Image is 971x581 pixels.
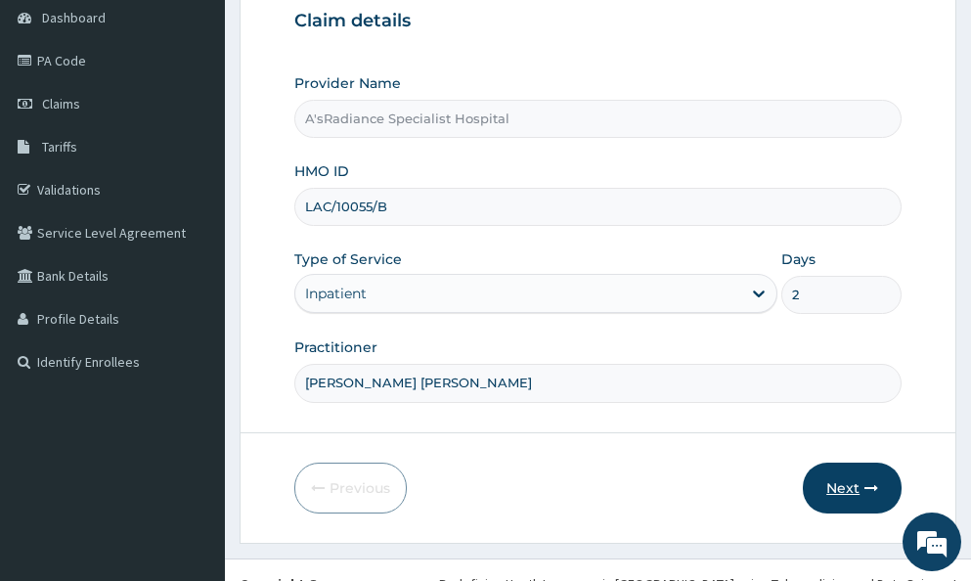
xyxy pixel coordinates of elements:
div: Minimize live chat window [321,10,368,57]
button: Next [803,463,902,514]
label: Type of Service [294,249,402,269]
img: d_794563401_company_1708531726252_794563401 [36,98,79,147]
label: Provider Name [294,73,401,93]
button: Previous [294,463,407,514]
span: We're online! [113,169,270,367]
input: Enter HMO ID [294,188,902,226]
label: Days [781,249,816,269]
div: Inpatient [305,284,367,303]
textarea: Type your message and hit 'Enter' [10,380,373,448]
div: Chat with us now [102,110,329,135]
label: HMO ID [294,161,349,181]
label: Practitioner [294,337,377,357]
input: Enter Name [294,364,902,402]
span: Claims [42,95,80,112]
h3: Claim details [294,11,902,32]
span: Tariffs [42,138,77,156]
span: Dashboard [42,9,106,26]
